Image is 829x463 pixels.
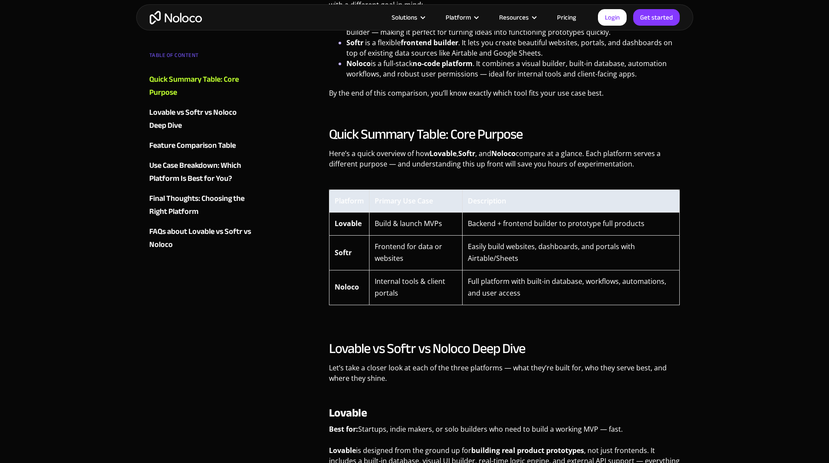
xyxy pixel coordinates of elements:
a: Use Case Breakdown: Which Platform Is Best for You? [149,159,255,185]
div: Platform [446,12,471,23]
strong: Noloco [491,149,516,158]
p: Here’s a quick overview of how , , and compare at a glance. Each platform serves a different purp... [329,148,680,176]
th: Description [463,190,680,212]
a: home [150,11,202,24]
td: Backend + frontend builder to prototype full products [463,213,680,235]
td: Easily build websites, dashboards, and portals with Airtable/Sheets [463,235,680,270]
p: Let’s take a closer look at each of the three platforms — what they’re built for, who they serve ... [329,363,680,390]
div: Platform [435,12,488,23]
th: Primary Use Case [369,190,462,212]
strong: Lovable [329,446,356,455]
a: Feature Comparison Table [149,139,255,152]
td: Full platform with built-in database, workflows, automations, and user access [463,270,680,305]
div: Resources [499,12,529,23]
h2: Quick Summary Table: Core Purpose [329,126,680,143]
a: Get started [633,9,680,26]
strong: Lovable [430,149,456,158]
a: FAQs about Lovable vs Softr vs Noloco [149,225,255,251]
strong: Lovable [335,219,362,228]
strong: Softr [346,38,363,47]
div: Feature Comparison Table [149,139,236,152]
li: is a full-stack . It combines a visual builder, built-in database, automation workflows, and robu... [346,58,680,79]
p: By the end of this comparison, you’ll know exactly which tool fits your use case best. [329,88,680,105]
li: is a flexible . It lets you create beautiful websites, portals, and dashboards on top of existing... [346,37,680,58]
strong: frontend builder [401,38,458,47]
a: Final Thoughts: Choosing the Right Platform [149,192,255,218]
div: Solutions [381,12,435,23]
strong: Softr [458,149,475,158]
td: Internal tools & client portals [369,270,462,305]
td: Build & launch MVPs [369,213,462,235]
strong: Softr [335,248,352,257]
h2: Lovable vs Softr vs Noloco Deep Dive [329,340,680,357]
td: Frontend for data or websites [369,235,462,270]
div: Resources [488,12,546,23]
a: Login [598,9,627,26]
a: Pricing [546,12,587,23]
p: Startups, indie makers, or solo builders who need to build a working MVP — fast. [329,424,680,441]
a: Lovable vs Softr vs Noloco Deep Dive [149,106,255,132]
a: Noloco [346,59,371,68]
strong: Noloco [335,282,359,292]
div: TABLE OF CONTENT [149,49,255,66]
strong: no-code platform [413,59,473,68]
strong: building real product prototypes [471,446,584,455]
div: Solutions [392,12,417,23]
strong: Lovable [329,402,367,423]
th: Platform [329,190,369,212]
a: Quick Summary Table: Core Purpose [149,73,255,99]
a: Softr [346,38,365,47]
strong: Best for: [329,424,358,434]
